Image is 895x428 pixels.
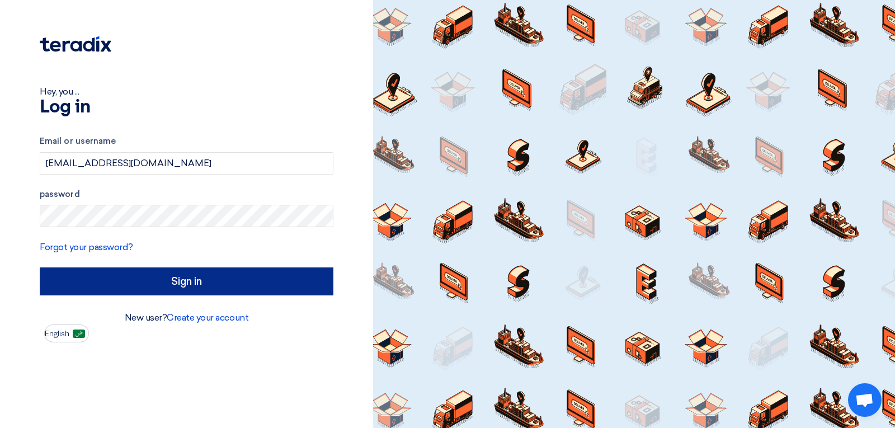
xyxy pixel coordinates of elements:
a: Forgot your password? [40,242,133,252]
font: password [40,189,80,199]
input: Enter your business email or username [40,152,333,175]
font: Hey, you ... [40,86,79,97]
button: English [44,324,89,342]
font: New user? [125,312,167,323]
a: Create your account [167,312,248,323]
font: Log in [40,98,90,116]
input: Sign in [40,267,333,295]
a: Open chat [848,383,882,417]
font: English [45,329,69,338]
img: ar-AR.png [73,330,85,338]
img: Teradix logo [40,36,111,52]
font: Email or username [40,136,116,146]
